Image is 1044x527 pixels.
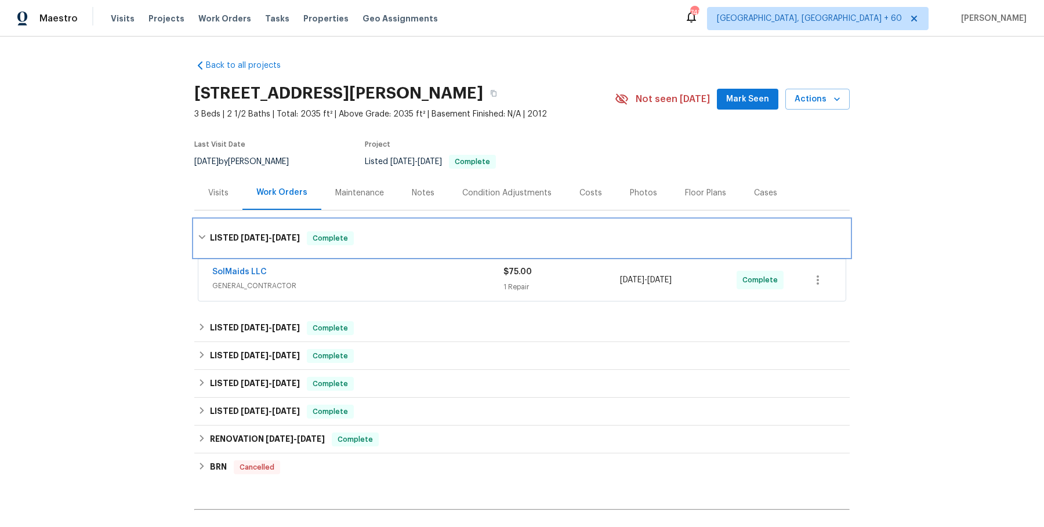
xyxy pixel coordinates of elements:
span: [DATE] [241,324,269,332]
span: [DATE] [272,351,300,359]
span: Complete [308,322,353,334]
span: [DATE] [297,435,325,443]
span: Complete [742,274,782,286]
span: [DATE] [647,276,672,284]
span: [GEOGRAPHIC_DATA], [GEOGRAPHIC_DATA] + 60 [717,13,902,24]
div: Condition Adjustments [462,187,552,199]
span: [DATE] [194,158,219,166]
span: Tasks [265,14,289,23]
span: Work Orders [198,13,251,24]
div: LISTED [DATE]-[DATE]Complete [194,398,850,426]
h6: LISTED [210,231,300,245]
h6: LISTED [210,405,300,419]
span: Listed [365,158,496,166]
div: Notes [412,187,434,199]
span: $75.00 [503,268,532,276]
span: Projects [148,13,184,24]
span: Complete [333,434,378,445]
button: Actions [785,89,850,110]
div: Costs [579,187,602,199]
button: Copy Address [483,83,504,104]
span: [DATE] [241,379,269,387]
div: Visits [208,187,229,199]
div: Work Orders [256,187,307,198]
span: [DATE] [390,158,415,166]
h6: RENOVATION [210,432,325,446]
span: [DATE] [272,324,300,332]
a: Back to all projects [194,60,306,71]
span: - [390,158,442,166]
button: Mark Seen [717,89,778,110]
span: Visits [111,13,135,24]
span: [PERSON_NAME] [956,13,1027,24]
h2: [STREET_ADDRESS][PERSON_NAME] [194,88,483,99]
span: [DATE] [266,435,293,443]
a: SolMaids LLC [212,268,267,276]
span: Actions [795,92,840,107]
div: by [PERSON_NAME] [194,155,303,169]
span: Mark Seen [726,92,769,107]
span: [DATE] [418,158,442,166]
h6: BRN [210,460,227,474]
span: Geo Assignments [362,13,438,24]
div: Cases [754,187,777,199]
span: [DATE] [241,234,269,242]
span: Properties [303,13,349,24]
span: [DATE] [272,379,300,387]
span: Maestro [39,13,78,24]
span: - [241,351,300,359]
span: Complete [308,406,353,417]
div: LISTED [DATE]-[DATE]Complete [194,220,850,257]
div: 1 Repair [503,281,620,293]
span: GENERAL_CONTRACTOR [212,280,503,292]
span: Not seen [DATE] [636,93,710,105]
span: - [241,379,300,387]
div: RENOVATION [DATE]-[DATE]Complete [194,426,850,453]
span: Complete [308,232,353,244]
div: LISTED [DATE]-[DATE]Complete [194,314,850,342]
h6: LISTED [210,377,300,391]
div: Maintenance [335,187,384,199]
span: Complete [450,158,495,165]
span: [DATE] [272,234,300,242]
span: [DATE] [620,276,644,284]
h6: LISTED [210,349,300,363]
span: - [266,435,325,443]
div: LISTED [DATE]-[DATE]Complete [194,370,850,398]
span: 3 Beds | 2 1/2 Baths | Total: 2035 ft² | Above Grade: 2035 ft² | Basement Finished: N/A | 2012 [194,108,615,120]
span: Last Visit Date [194,141,245,148]
span: - [241,324,300,332]
span: [DATE] [241,407,269,415]
div: BRN Cancelled [194,453,850,481]
h6: LISTED [210,321,300,335]
span: Complete [308,350,353,362]
div: Photos [630,187,657,199]
span: - [241,407,300,415]
span: - [620,274,672,286]
span: Project [365,141,390,148]
div: LISTED [DATE]-[DATE]Complete [194,342,850,370]
span: [DATE] [241,351,269,359]
div: Floor Plans [685,187,726,199]
span: [DATE] [272,407,300,415]
div: 748 [690,7,698,19]
span: Cancelled [235,461,279,473]
span: Complete [308,378,353,390]
span: - [241,234,300,242]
